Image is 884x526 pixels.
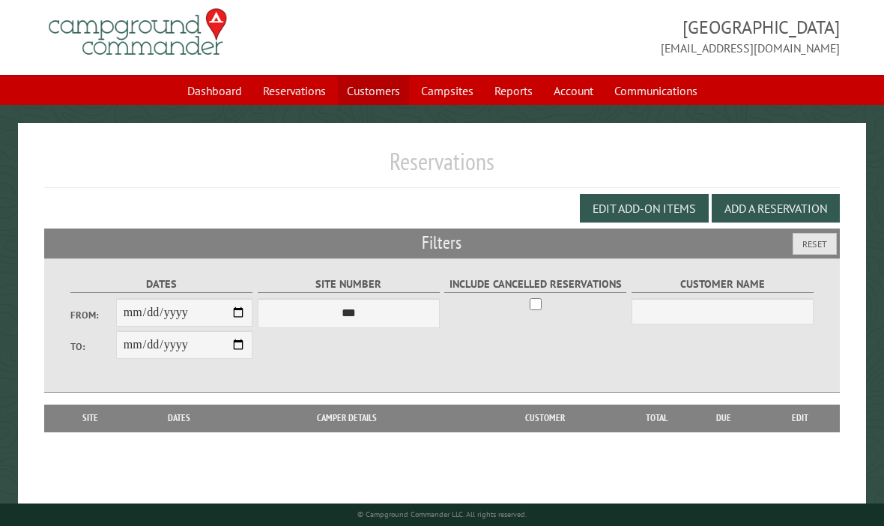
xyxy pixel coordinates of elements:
[70,339,116,354] label: To:
[442,15,840,57] span: [GEOGRAPHIC_DATA] [EMAIL_ADDRESS][DOMAIN_NAME]
[128,405,229,432] th: Dates
[44,229,840,257] h2: Filters
[793,233,837,255] button: Reset
[412,76,482,105] a: Campsites
[338,76,409,105] a: Customers
[605,76,706,105] a: Communications
[70,308,116,322] label: From:
[254,76,335,105] a: Reservations
[686,405,760,432] th: Due
[712,194,840,223] button: Add a Reservation
[357,510,527,519] small: © Campground Commander LLC. All rights reserved.
[52,405,128,432] th: Site
[580,194,709,223] button: Edit Add-on Items
[70,276,252,293] label: Dates
[258,276,440,293] label: Site Number
[485,76,542,105] a: Reports
[444,276,626,293] label: Include Cancelled Reservations
[44,147,840,188] h1: Reservations
[545,76,602,105] a: Account
[626,405,686,432] th: Total
[44,3,231,61] img: Campground Commander
[760,405,840,432] th: Edit
[632,276,814,293] label: Customer Name
[229,405,464,432] th: Camper Details
[464,405,626,432] th: Customer
[178,76,251,105] a: Dashboard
